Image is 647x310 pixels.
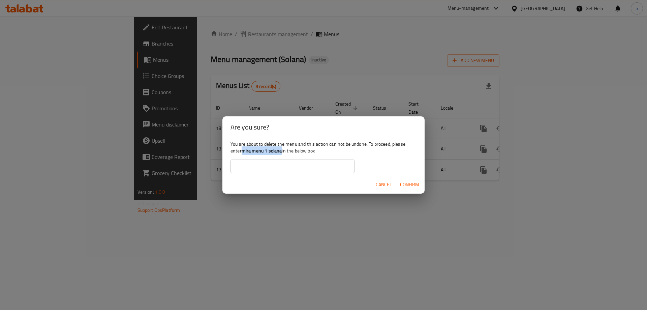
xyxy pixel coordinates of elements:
[242,146,282,155] b: mira menu 1 solana
[397,178,422,191] button: Confirm
[400,180,419,189] span: Confirm
[373,178,395,191] button: Cancel
[376,180,392,189] span: Cancel
[222,138,425,176] div: You are about to delete the menu and this action can not be undone. To proceed, please enter in t...
[230,122,417,133] h2: Are you sure?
